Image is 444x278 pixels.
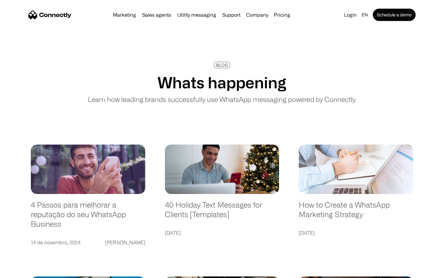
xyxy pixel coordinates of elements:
a: How to Create a WhatsApp Marketing Strategy [299,200,413,225]
div: Company [246,11,268,19]
a: Sales agents [140,12,174,17]
h1: Whats happening [158,73,286,92]
div: [DATE] [299,229,314,237]
a: Utility messaging [175,12,219,17]
a: 4 Passos para melhorar a reputação do seu WhatsApp Business [31,200,145,235]
a: Marketing [110,12,138,17]
div: 14 de novembro, 2024 [31,238,80,247]
a: 40 Holiday Text Messages for Clients [Templates] [165,200,279,225]
div: BLOG [216,63,228,67]
div: en [362,11,368,19]
ul: Language list [12,267,37,276]
a: Schedule a demo [373,9,416,21]
div: [DATE] [165,229,181,237]
a: Support [220,12,243,17]
a: Login [342,11,359,19]
a: Pricing [271,12,293,17]
p: Learn how leading brands successfully use WhatsApp messaging powered by Connectly. [88,94,356,104]
div: [PERSON_NAME] [105,238,145,247]
aside: Language selected: English [6,267,37,276]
